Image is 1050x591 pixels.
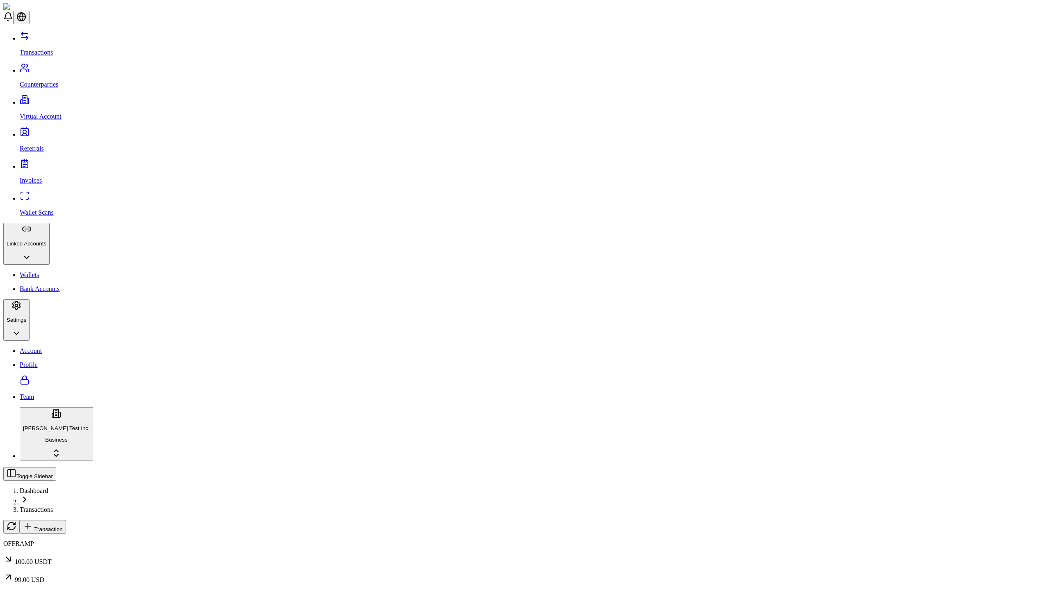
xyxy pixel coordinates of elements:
a: Wallets [20,271,1047,279]
nav: breadcrumb [3,487,1047,513]
a: Virtual Account [20,99,1047,120]
span: Transaction [34,526,62,532]
a: Invoices [20,163,1047,184]
a: Counterparties [20,67,1047,88]
p: Referrals [20,145,1047,152]
a: Team [20,393,1047,401]
a: Wallet Scans [20,195,1047,216]
a: Referrals [20,131,1047,152]
a: Profile [20,361,1047,386]
p: Invoices [20,177,1047,184]
p: Settings [7,317,26,323]
button: Settings [3,299,30,341]
p: [PERSON_NAME] Test Inc. [23,425,90,431]
span: Toggle Sidebar [16,473,53,479]
a: Bank Accounts [20,285,1047,293]
img: ShieldPay Logo [3,3,52,11]
a: Dashboard [20,487,48,494]
button: Toggle Sidebar [3,467,56,481]
button: [PERSON_NAME] Test Inc.Business [20,407,93,460]
a: Transactions [20,506,53,513]
p: Business [23,437,90,443]
p: OFFRAMP [3,540,1047,547]
p: Profile [20,361,1047,369]
p: Counterparties [20,81,1047,88]
p: Linked Accounts [7,241,46,247]
p: 100.00 USDT [3,554,1047,566]
button: Transaction [20,520,66,534]
p: Virtual Account [20,113,1047,120]
p: Transactions [20,49,1047,56]
button: Linked Accounts [3,223,50,265]
a: Transactions [20,35,1047,56]
p: Wallet Scans [20,209,1047,216]
p: 99.00 USD [3,572,1047,584]
a: Account [20,347,1047,355]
